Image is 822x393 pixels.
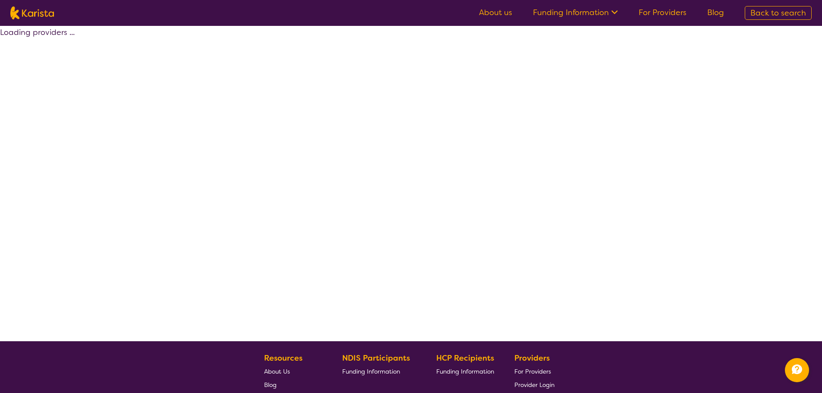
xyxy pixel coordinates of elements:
[342,365,416,378] a: Funding Information
[514,365,554,378] a: For Providers
[436,365,494,378] a: Funding Information
[514,381,554,389] span: Provider Login
[264,353,302,363] b: Resources
[264,378,322,391] a: Blog
[514,368,551,375] span: For Providers
[639,7,687,18] a: For Providers
[264,368,290,375] span: About Us
[707,7,724,18] a: Blog
[479,7,512,18] a: About us
[514,378,554,391] a: Provider Login
[10,6,54,19] img: Karista logo
[533,7,618,18] a: Funding Information
[436,353,494,363] b: HCP Recipients
[436,368,494,375] span: Funding Information
[750,8,806,18] span: Back to search
[785,358,809,382] button: Channel Menu
[342,368,400,375] span: Funding Information
[342,353,410,363] b: NDIS Participants
[264,365,322,378] a: About Us
[745,6,812,20] a: Back to search
[514,353,550,363] b: Providers
[264,381,277,389] span: Blog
